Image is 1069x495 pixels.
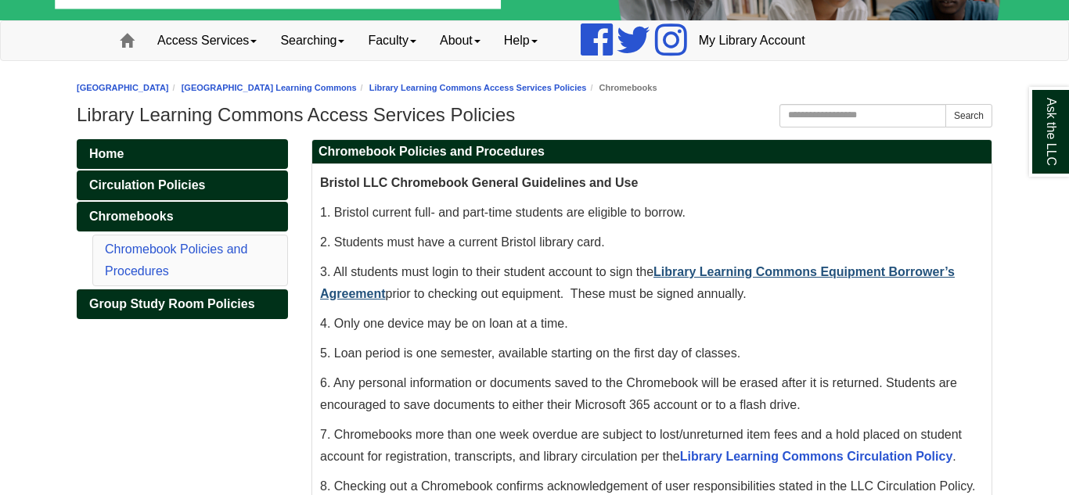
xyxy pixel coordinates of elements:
[320,206,686,219] span: 1. Bristol current full- and part-time students are eligible to borrow.
[89,210,174,223] span: Chromebooks
[77,139,288,169] a: Home
[89,297,255,310] span: Group Study Room Policies
[320,235,605,249] span: 2. Students must have a current Bristol library card.
[320,176,638,189] span: Bristol LLC Chromebook General Guidelines and Use
[89,147,124,160] span: Home
[77,202,288,231] a: Chromebooks
[356,21,428,60] a: Faculty
[105,242,247,278] a: Chromebook Policies and Procedures
[369,83,587,92] a: Library Learning Commons Access Services Policies
[312,140,992,164] h2: Chromebook Policies and Procedures
[428,21,492,60] a: About
[77,81,992,95] nav: breadcrumb
[320,317,568,330] span: 4. Only one device may be on loan at a time.
[77,170,288,200] a: Circulation Policies
[945,104,992,127] button: Search
[77,83,169,92] a: [GEOGRAPHIC_DATA]
[586,81,657,95] li: Chromebooks
[320,376,957,411] span: 6. Any personal information or documents saved to the Chromebook will be erased after it is retur...
[268,21,356,60] a: Searching
[77,289,288,319] a: Group Study Room Policies
[320,265,955,300] span: 3. All students must login to their student account to sign the prior to checking out equipment. ...
[320,346,740,360] span: 5. Loan period is one semester, available starting on the first day of classes.
[146,21,268,60] a: Access Services
[320,265,955,300] a: Library Learning Commons Equipment Borrower’s Agreement
[77,104,992,126] h1: Library Learning Commons Access Services Policies
[687,21,817,60] a: My Library Account
[320,428,962,463] span: 7. Chromebooks more than one week overdue are subject to lost/unreturned item fees and a hold pla...
[89,178,205,192] span: Circulation Policies
[77,139,288,319] div: Guide Pages
[492,21,549,60] a: Help
[182,83,357,92] a: [GEOGRAPHIC_DATA] Learning Commons
[680,450,953,463] a: Library Learning Commons Circulation Policy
